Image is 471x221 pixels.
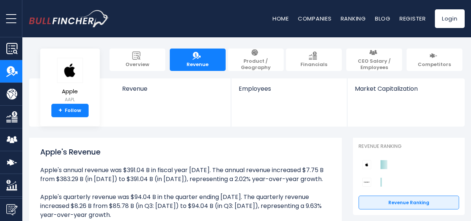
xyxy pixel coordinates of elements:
[57,57,83,104] a: Apple AAPL
[341,15,366,22] a: Ranking
[350,58,398,71] span: CEO Salary / Employees
[359,143,459,150] p: Revenue Ranking
[239,85,340,92] span: Employees
[346,49,402,71] a: CEO Salary / Employees
[232,58,280,71] span: Product / Geography
[347,78,464,105] a: Market Capitalization
[362,178,371,187] img: Sony Group Corporation competitors logo
[58,107,62,114] strong: +
[40,166,331,184] li: Apple's annual revenue was $391.04 B in fiscal year [DATE]. The annual revenue increased $7.75 B ...
[418,62,451,68] span: Competitors
[125,62,149,68] span: Overview
[359,196,459,210] a: Revenue Ranking
[29,10,109,27] img: bullfincher logo
[355,85,456,92] span: Market Capitalization
[231,78,347,105] a: Employees
[407,49,462,71] a: Competitors
[375,15,391,22] a: Blog
[40,146,331,158] h1: Apple's Revenue
[40,193,331,220] li: Apple's quarterly revenue was $94.04 B in the quarter ending [DATE]. The quarterly revenue increa...
[57,88,83,95] span: Apple
[115,78,231,105] a: Revenue
[435,9,465,28] a: Login
[187,62,209,68] span: Revenue
[300,62,327,68] span: Financials
[109,49,165,71] a: Overview
[51,104,89,117] a: +Follow
[228,49,284,71] a: Product / Geography
[362,160,371,169] img: Apple competitors logo
[286,49,342,71] a: Financials
[57,96,83,103] small: AAPL
[29,10,109,27] a: Go to homepage
[170,49,226,71] a: Revenue
[298,15,332,22] a: Companies
[400,15,426,22] a: Register
[122,85,224,92] span: Revenue
[273,15,289,22] a: Home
